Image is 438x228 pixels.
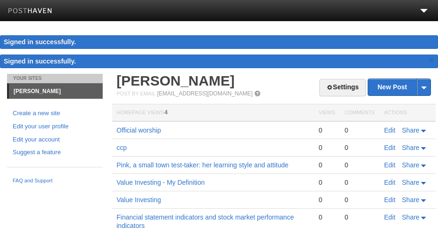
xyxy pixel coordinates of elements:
[318,126,335,134] div: 0
[384,161,395,169] a: Edit
[13,135,97,145] a: Edit your account
[384,126,395,134] a: Edit
[13,148,97,157] a: Suggest a feature
[402,179,419,186] span: Share
[402,144,419,151] span: Share
[9,84,103,99] a: [PERSON_NAME]
[345,213,375,221] div: 0
[157,90,252,97] a: [EMAIL_ADDRESS][DOMAIN_NAME]
[368,79,430,95] a: New Post
[117,144,127,151] a: ccp
[318,143,335,152] div: 0
[379,104,436,122] th: Actions
[318,161,335,169] div: 0
[319,79,366,96] a: Settings
[384,196,395,204] a: Edit
[345,161,375,169] div: 0
[165,109,168,116] span: 4
[384,213,395,221] a: Edit
[7,74,103,83] li: Your Sites
[427,55,436,66] a: ×
[117,196,161,204] a: Value Investing
[384,144,395,151] a: Edit
[345,196,375,204] div: 0
[384,179,395,186] a: Edit
[4,57,76,65] span: Signed in successfully.
[340,104,379,122] th: Comments
[402,213,419,221] span: Share
[318,196,335,204] div: 0
[13,177,97,185] a: FAQ and Support
[117,91,156,96] span: Post by Email
[13,109,97,118] a: Create a new site
[345,143,375,152] div: 0
[402,196,419,204] span: Share
[8,8,53,15] img: Posthaven-bar
[112,104,314,122] th: Homepage Views
[402,161,419,169] span: Share
[314,104,340,122] th: Views
[13,122,97,132] a: Edit your user profile
[117,126,161,134] a: Official worship
[117,161,289,169] a: Pink, a small town test-taker: her learning style and attitude
[117,73,235,88] a: [PERSON_NAME]
[345,178,375,187] div: 0
[318,213,335,221] div: 0
[318,178,335,187] div: 0
[117,179,205,186] a: Value Investing - My Definition
[345,126,375,134] div: 0
[402,126,419,134] span: Share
